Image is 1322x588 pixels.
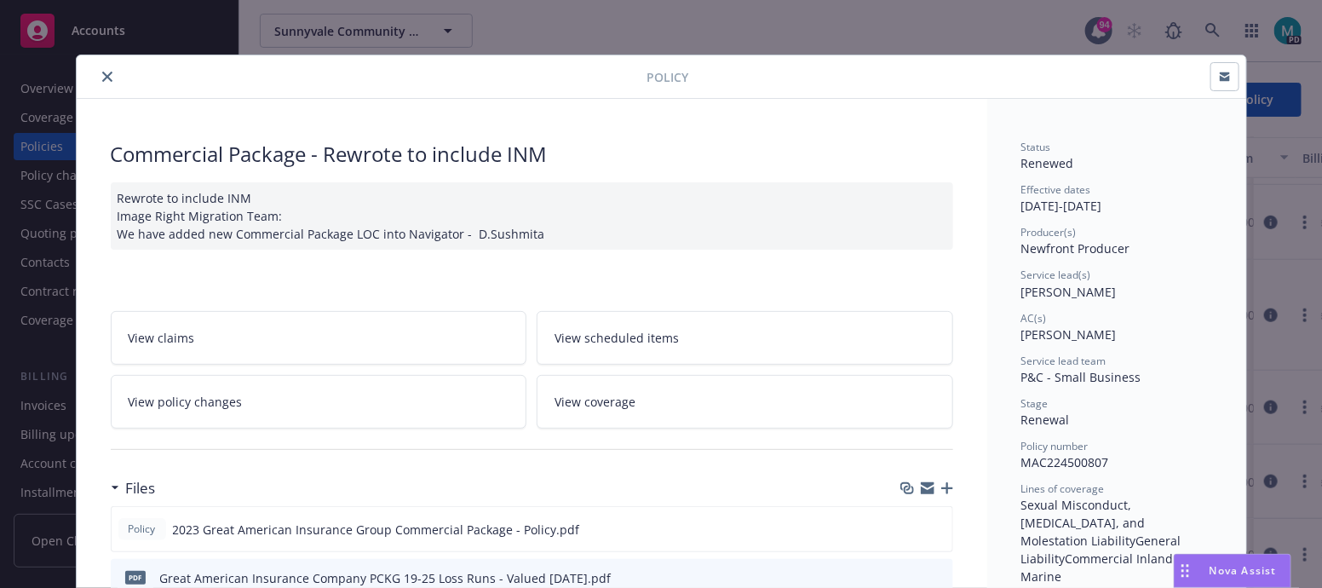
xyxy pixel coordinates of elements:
span: Renewal [1021,412,1070,428]
button: download file [903,521,917,539]
span: Policy number [1021,439,1089,453]
span: pdf [125,571,146,584]
div: Rewrote to include INM Image Right Migration Team: We have added new Commercial Package LOC into ... [111,182,953,250]
span: [PERSON_NAME] [1021,284,1117,300]
span: Sexual Misconduct, [MEDICAL_DATA], and Molestation Liability [1021,497,1149,549]
a: View scheduled items [537,311,953,365]
span: Commercial Inland Marine [1021,551,1177,585]
div: Files [111,477,156,499]
span: Lines of coverage [1021,481,1105,496]
span: Service lead team [1021,354,1106,368]
span: View policy changes [129,393,243,411]
button: preview file [930,521,946,539]
span: MAC224500807 [1021,454,1109,470]
button: Nova Assist [1174,554,1291,588]
span: Renewed [1021,155,1074,171]
span: Policy [125,522,159,537]
button: preview file [931,569,946,587]
div: Drag to move [1175,555,1196,587]
span: Service lead(s) [1021,268,1091,282]
span: Nova Assist [1210,563,1277,578]
span: [PERSON_NAME] [1021,326,1117,343]
span: Stage [1021,396,1049,411]
span: P&C - Small Business [1021,369,1141,385]
div: Great American Insurance Company PCKG 19-25 Loss Runs - Valued [DATE].pdf [160,569,612,587]
a: View claims [111,311,527,365]
span: Policy [647,68,689,86]
a: View coverage [537,375,953,429]
span: 2023 Great American Insurance Group Commercial Package - Policy.pdf [173,521,580,539]
span: Effective dates [1021,182,1091,197]
div: Commercial Package - Rewrote to include INM [111,140,953,169]
h3: Files [126,477,156,499]
span: Status [1021,140,1051,154]
button: download file [904,569,917,587]
span: View coverage [555,393,635,411]
div: [DATE] - [DATE] [1021,182,1212,215]
span: View scheduled items [555,329,679,347]
span: AC(s) [1021,311,1047,326]
span: View claims [129,329,195,347]
a: View policy changes [111,375,527,429]
span: Producer(s) [1021,225,1077,239]
span: General Liability [1021,533,1185,567]
span: Newfront Producer [1021,240,1130,257]
button: close [97,66,118,87]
